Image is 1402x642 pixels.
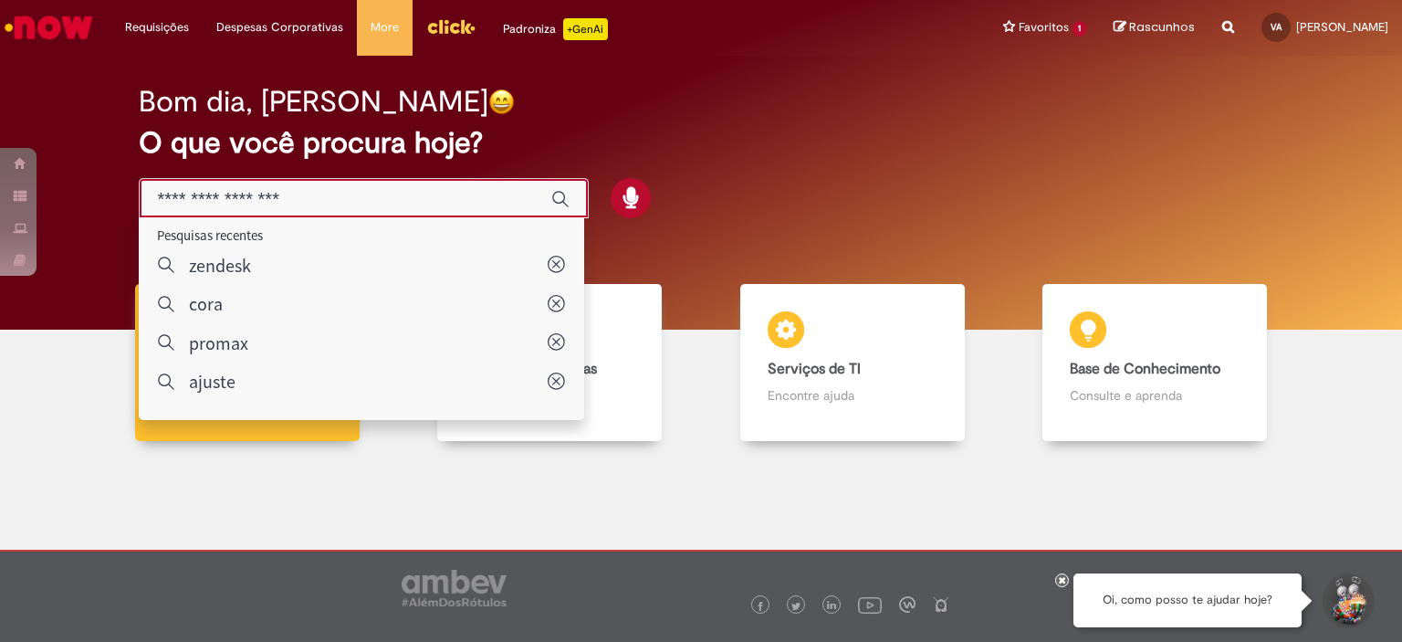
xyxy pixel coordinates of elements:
[1072,21,1086,37] span: 1
[756,602,765,611] img: logo_footer_facebook.png
[371,18,399,37] span: More
[426,13,476,40] img: click_logo_yellow_360x200.png
[1019,18,1069,37] span: Favoritos
[827,601,836,612] img: logo_footer_linkedin.png
[216,18,343,37] span: Despesas Corporativas
[488,89,515,115] img: happy-face.png
[563,18,608,40] p: +GenAi
[899,596,915,613] img: logo_footer_workplace.png
[1271,21,1282,33] span: VA
[791,602,800,611] img: logo_footer_twitter.png
[768,386,937,405] p: Encontre ajuda
[1129,18,1195,36] span: Rascunhos
[125,18,189,37] span: Requisições
[402,570,507,606] img: logo_footer_ambev_rotulo_gray.png
[1070,386,1240,405] p: Consulte e aprenda
[1296,19,1388,35] span: [PERSON_NAME]
[503,18,608,40] div: Padroniza
[1004,284,1307,442] a: Base de Conhecimento Consulte e aprenda
[858,593,882,616] img: logo_footer_youtube.png
[96,284,399,442] a: Tirar dúvidas Tirar dúvidas com Lupi Assist e Gen Ai
[139,86,488,118] h2: Bom dia, [PERSON_NAME]
[2,9,96,46] img: ServiceNow
[933,596,949,613] img: logo_footer_naosei.png
[1070,360,1220,378] b: Base de Conhecimento
[1114,19,1195,37] a: Rascunhos
[139,127,1264,159] h2: O que você procura hoje?
[701,284,1004,442] a: Serviços de TI Encontre ajuda
[768,360,861,378] b: Serviços de TI
[1320,574,1375,628] button: Iniciar Conversa de Suporte
[1073,574,1302,627] div: Oi, como posso te ajudar hoje?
